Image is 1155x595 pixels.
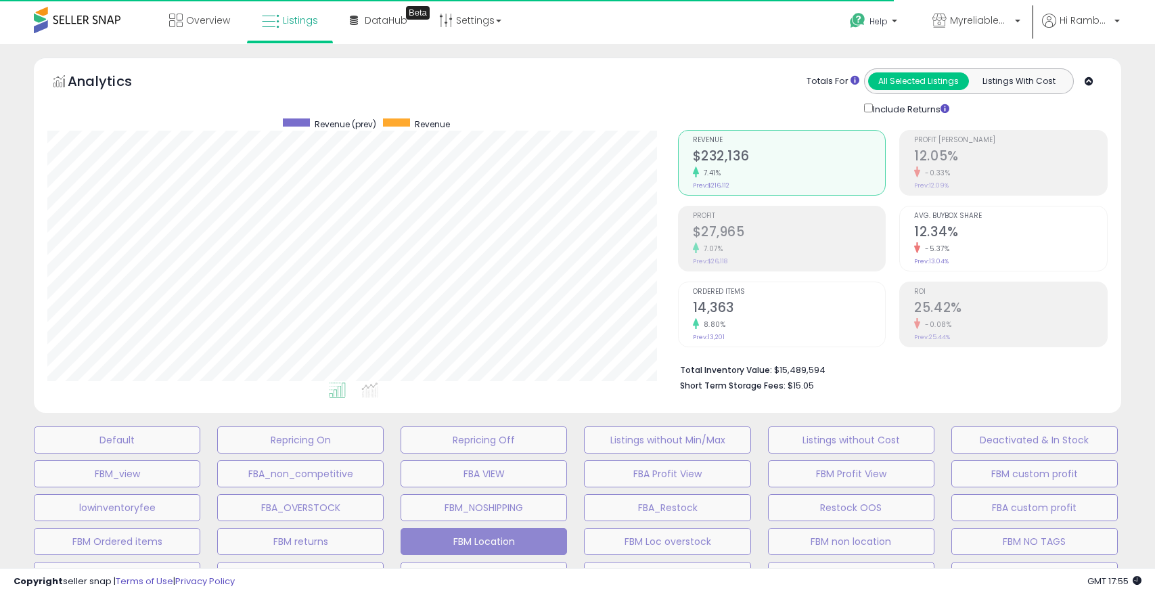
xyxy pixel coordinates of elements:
[869,16,888,27] span: Help
[914,137,1107,144] span: Profit [PERSON_NAME]
[693,181,729,190] small: Prev: $216,112
[584,494,750,521] button: FBA_Restock
[68,72,158,94] h5: Analytics
[950,14,1011,27] span: Myreliablemart
[807,75,859,88] div: Totals For
[14,575,63,588] strong: Copyright
[920,168,950,178] small: -0.33%
[768,460,934,487] button: FBM Profit View
[693,224,886,242] h2: $27,965
[175,575,235,588] a: Privacy Policy
[914,224,1107,242] h2: 12.34%
[914,148,1107,167] h2: 12.05%
[914,181,949,190] small: Prev: 12.09%
[217,528,384,555] button: FBM returns
[768,494,934,521] button: Restock OOS
[283,14,318,27] span: Listings
[920,319,951,330] small: -0.08%
[34,528,200,555] button: FBM Ordered items
[1087,575,1141,588] span: 2025-09-13 17:55 GMT
[34,494,200,521] button: lowinventoryfee
[699,244,723,254] small: 7.07%
[406,6,430,20] div: Tooltip anchor
[693,148,886,167] h2: $232,136
[693,288,886,296] span: Ordered Items
[914,288,1107,296] span: ROI
[951,528,1118,555] button: FBM NO TAGS
[401,528,567,555] button: FBM Location
[584,426,750,454] button: Listings without Min/Max
[217,494,384,521] button: FBA_OVERSTOCK
[34,426,200,454] button: Default
[1042,14,1120,44] a: Hi Rambabu
[680,364,772,376] b: Total Inventory Value:
[951,460,1118,487] button: FBM custom profit
[693,257,727,265] small: Prev: $26,118
[699,168,721,178] small: 7.41%
[839,2,911,44] a: Help
[693,333,725,341] small: Prev: 13,201
[680,380,786,391] b: Short Term Storage Fees:
[693,300,886,318] h2: 14,363
[699,319,726,330] small: 8.80%
[217,460,384,487] button: FBA_non_competitive
[34,460,200,487] button: FBM_view
[914,213,1107,220] span: Avg. Buybox Share
[401,460,567,487] button: FBA VIEW
[186,14,230,27] span: Overview
[217,426,384,454] button: Repricing On
[768,528,934,555] button: FBM non location
[1060,14,1110,27] span: Hi Rambabu
[920,244,949,254] small: -5.37%
[14,575,235,588] div: seller snap | |
[584,460,750,487] button: FBA Profit View
[854,101,966,116] div: Include Returns
[693,137,886,144] span: Revenue
[868,72,969,90] button: All Selected Listings
[968,72,1069,90] button: Listings With Cost
[401,494,567,521] button: FBM_NOSHIPPING
[584,528,750,555] button: FBM Loc overstock
[768,426,934,454] button: Listings without Cost
[415,118,450,130] span: Revenue
[365,14,407,27] span: DataHub
[914,257,949,265] small: Prev: 13.04%
[116,575,173,588] a: Terms of Use
[680,361,1097,377] li: $15,489,594
[849,12,866,29] i: Get Help
[951,494,1118,521] button: FBA custom profit
[914,333,950,341] small: Prev: 25.44%
[788,379,814,392] span: $15.05
[315,118,376,130] span: Revenue (prev)
[693,213,886,220] span: Profit
[914,300,1107,318] h2: 25.42%
[401,426,567,454] button: Repricing Off
[951,426,1118,454] button: Deactivated & In Stock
